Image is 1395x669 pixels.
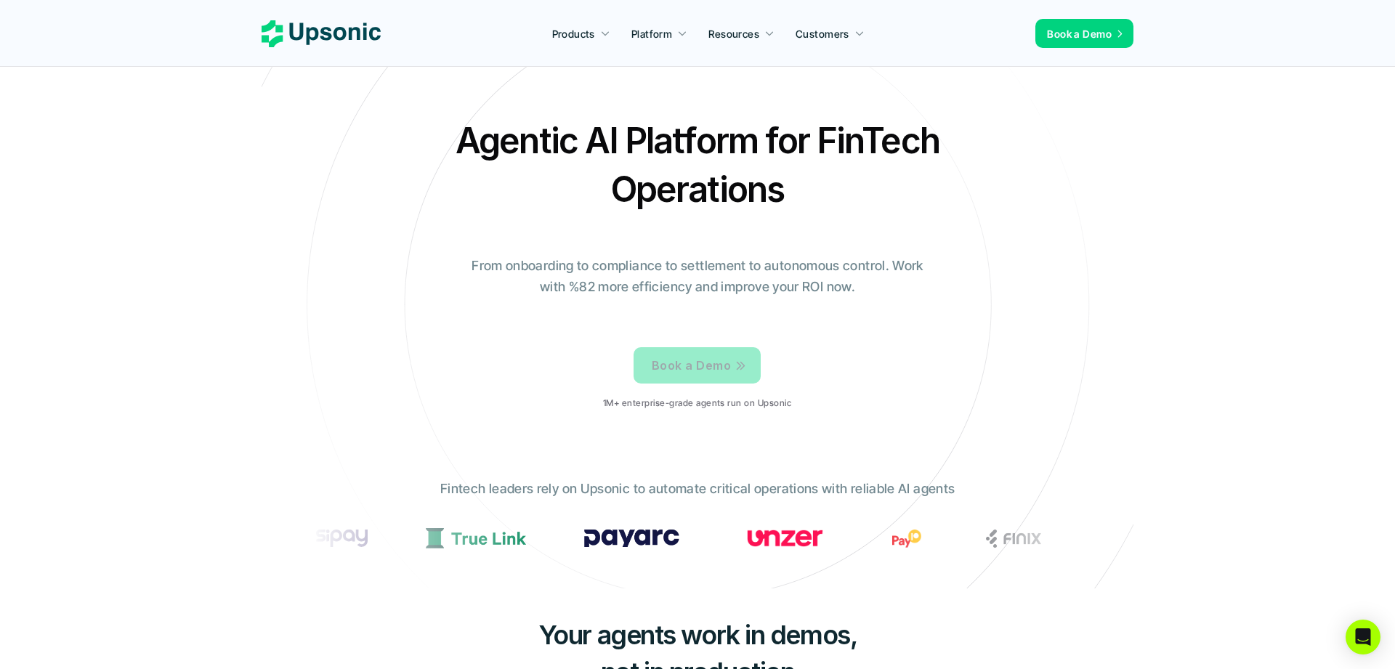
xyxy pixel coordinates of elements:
[443,116,952,214] h2: Agentic AI Platform for FinTech Operations
[543,20,619,46] a: Products
[1346,620,1380,654] div: Open Intercom Messenger
[652,358,731,373] span: Book a Demo
[461,256,934,298] p: From onboarding to compliance to settlement to autonomous control. Work with %82 more efficiency ...
[440,479,955,500] p: Fintech leaders rely on Upsonic to automate critical operations with reliable AI agents
[796,26,849,41] p: Customers
[538,619,857,651] span: Your agents work in demos,
[708,26,759,41] p: Resources
[1035,19,1133,48] a: Book a Demo
[631,26,672,41] p: Platform
[1047,28,1112,40] span: Book a Demo
[634,347,761,384] a: Book a Demo
[603,398,791,408] p: 1M+ enterprise-grade agents run on Upsonic
[552,26,595,41] p: Products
